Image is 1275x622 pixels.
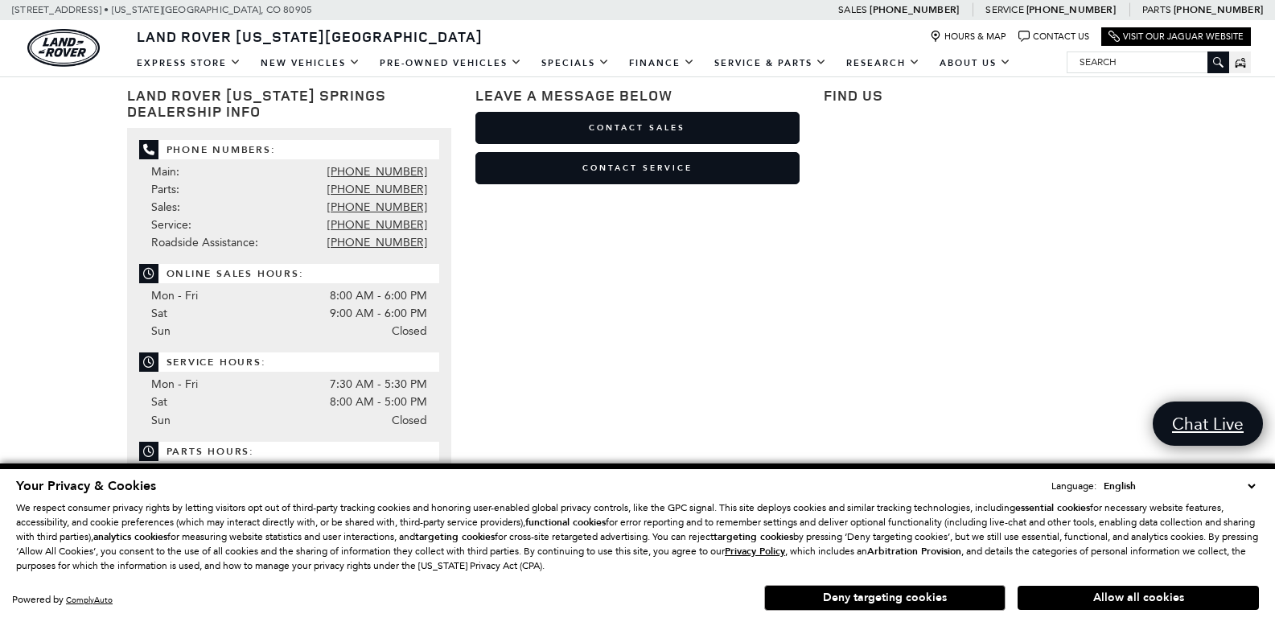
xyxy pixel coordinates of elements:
[127,27,492,46] a: Land Rover [US_STATE][GEOGRAPHIC_DATA]
[1174,3,1263,16] a: [PHONE_NUMBER]
[330,287,427,305] span: 8:00 AM - 6:00 PM
[392,412,427,430] span: Closed
[985,4,1023,15] span: Service
[16,477,156,495] span: Your Privacy & Cookies
[27,29,100,67] a: land-rover
[151,183,179,196] span: Parts:
[725,545,785,558] u: Privacy Policy
[1018,586,1259,610] button: Allow all cookies
[1100,478,1259,494] select: Language Select
[415,530,495,543] strong: targeting cookies
[1067,52,1228,72] input: Search
[139,140,439,159] span: Phone Numbers:
[127,88,451,120] h3: Land Rover [US_STATE] Springs Dealership Info
[1015,501,1090,514] strong: essential cookies
[151,395,167,409] span: Sat
[151,307,167,320] span: Sat
[1018,31,1089,43] a: Contact Us
[837,49,930,77] a: Research
[66,595,113,605] a: ComplyAuto
[12,595,113,605] div: Powered by
[151,236,258,249] span: Roadside Assistance:
[139,442,439,461] span: Parts Hours:
[619,49,705,77] a: Finance
[127,49,251,77] a: EXPRESS STORE
[705,49,837,77] a: Service & Parts
[151,414,171,427] span: Sun
[1108,31,1244,43] a: Visit Our Jaguar Website
[1051,481,1096,491] div: Language:
[725,546,785,557] a: Privacy Policy
[137,27,483,46] span: Land Rover [US_STATE][GEOGRAPHIC_DATA]
[838,4,867,15] span: Sales
[151,377,198,391] span: Mon - Fri
[139,264,439,283] span: Online Sales Hours:
[824,88,1148,104] h3: Find Us
[525,516,606,529] strong: functional cookies
[327,200,427,214] a: [PHONE_NUMBER]
[127,49,1021,77] nav: Main Navigation
[151,165,179,179] span: Main:
[330,305,427,323] span: 9:00 AM - 6:00 PM
[930,49,1021,77] a: About Us
[251,49,370,77] a: New Vehicles
[1153,402,1263,446] a: Chat Live
[475,88,800,104] h3: Leave a Message Below
[475,112,800,144] a: Contact Sales
[151,289,198,303] span: Mon - Fri
[330,393,427,411] span: 8:00 AM - 5:00 PM
[714,530,793,543] strong: targeting cookies
[327,236,427,249] a: [PHONE_NUMBER]
[93,530,167,543] strong: analytics cookies
[151,324,171,338] span: Sun
[327,183,427,196] a: [PHONE_NUMBER]
[870,3,959,16] a: [PHONE_NUMBER]
[16,500,1259,573] p: We respect consumer privacy rights by letting visitors opt out of third-party tracking cookies an...
[151,218,191,232] span: Service:
[867,545,961,558] strong: Arbitration Provision
[327,165,427,179] a: [PHONE_NUMBER]
[330,376,427,393] span: 7:30 AM - 5:30 PM
[475,152,800,184] a: Contact Service
[1142,4,1171,15] span: Parts
[151,200,180,214] span: Sales:
[12,4,312,15] a: [STREET_ADDRESS] • [US_STATE][GEOGRAPHIC_DATA], CO 80905
[930,31,1006,43] a: Hours & Map
[27,29,100,67] img: Land Rover
[327,218,427,232] a: [PHONE_NUMBER]
[764,585,1006,611] button: Deny targeting cookies
[1026,3,1116,16] a: [PHONE_NUMBER]
[370,49,532,77] a: Pre-Owned Vehicles
[532,49,619,77] a: Specials
[392,323,427,340] span: Closed
[1164,413,1252,435] span: Chat Live
[139,352,439,372] span: Service Hours:
[824,112,1148,430] iframe: Dealer location map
